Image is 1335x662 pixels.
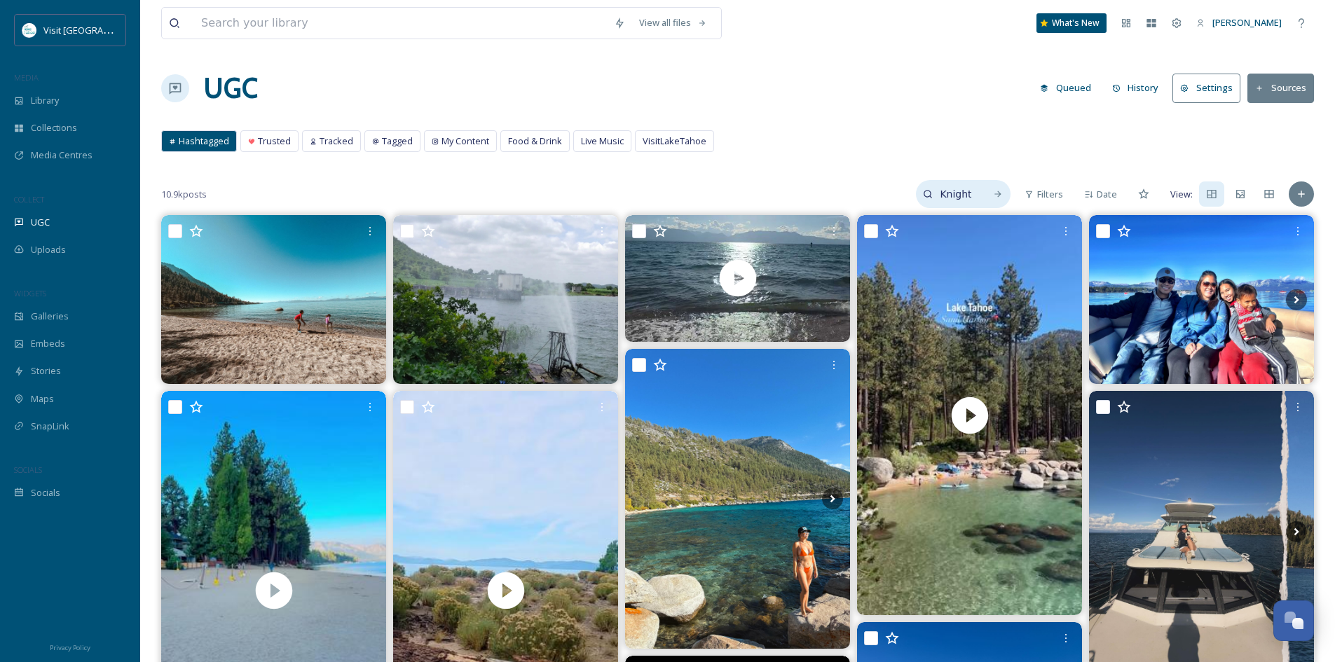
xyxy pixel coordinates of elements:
span: 10.9k posts [161,188,207,201]
span: Collections [31,121,77,135]
button: Settings [1172,74,1240,102]
span: Live Music [581,135,624,148]
img: I think I like this little life.🧚🏼 #laketahoe #goexplore #bikini #tahoe #girlswithtattoos [625,349,850,649]
span: Date [1097,188,1117,201]
img: thumbnail [625,215,850,342]
a: UGC [203,67,258,109]
img: The magic of Tahoe in September ❤️ Beach to ourselves. #seetheworld #laketahoe [161,215,386,384]
img: download.jpeg [22,23,36,37]
span: Visit [GEOGRAPHIC_DATA] [43,23,152,36]
span: Socials [31,486,60,499]
span: Filters [1037,188,1063,201]
span: Uploads [31,243,66,256]
input: Search [933,180,978,208]
span: Food & Drink [508,135,562,148]
span: Privacy Policy [50,643,90,652]
button: Open Chat [1273,600,1314,641]
span: [PERSON_NAME] [1212,16,1282,29]
img: thumbnail [857,215,1082,615]
span: Tracked [320,135,353,148]
span: View: [1170,188,1193,201]
a: [PERSON_NAME] [1189,9,1289,36]
span: COLLECT [14,194,44,205]
a: Settings [1172,74,1247,102]
span: Media Centres [31,149,93,162]
img: Place where soul meet to relaxed mind 😶‍🌫️ . . . . . . . . . #laketahoe #water #peace #relaxingti... [393,215,618,384]
a: Queued [1033,74,1105,102]
a: What's New [1036,13,1107,33]
button: Sources [1247,74,1314,102]
a: View all files [632,9,714,36]
a: History [1105,74,1173,102]
span: Galleries [31,310,69,323]
span: Trusted [258,135,291,148]
span: Embeds [31,337,65,350]
span: Maps [31,392,54,406]
a: Privacy Policy [50,638,90,655]
button: Queued [1033,74,1098,102]
span: Library [31,94,59,107]
span: SOCIALS [14,464,42,475]
video: Lake singing it's natural song #laketahoe [625,215,850,342]
img: Quick trip with good friends celebrating milestones, concerts, beautiful Tahoe waters and bears. ... [1089,215,1314,384]
video: One of the most beautiful places on earth #laketahoe #laketahoenevada✨ #views #lakeday [857,215,1082,615]
span: Stories [31,364,61,378]
span: Hashtagged [179,135,229,148]
span: WIDGETS [14,288,46,298]
span: UGC [31,216,50,229]
input: Search your library [194,8,607,39]
span: VisitLakeTahoe [643,135,706,148]
span: My Content [441,135,489,148]
span: SnapLink [31,420,69,433]
button: History [1105,74,1166,102]
span: MEDIA [14,72,39,83]
span: Tagged [382,135,413,148]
